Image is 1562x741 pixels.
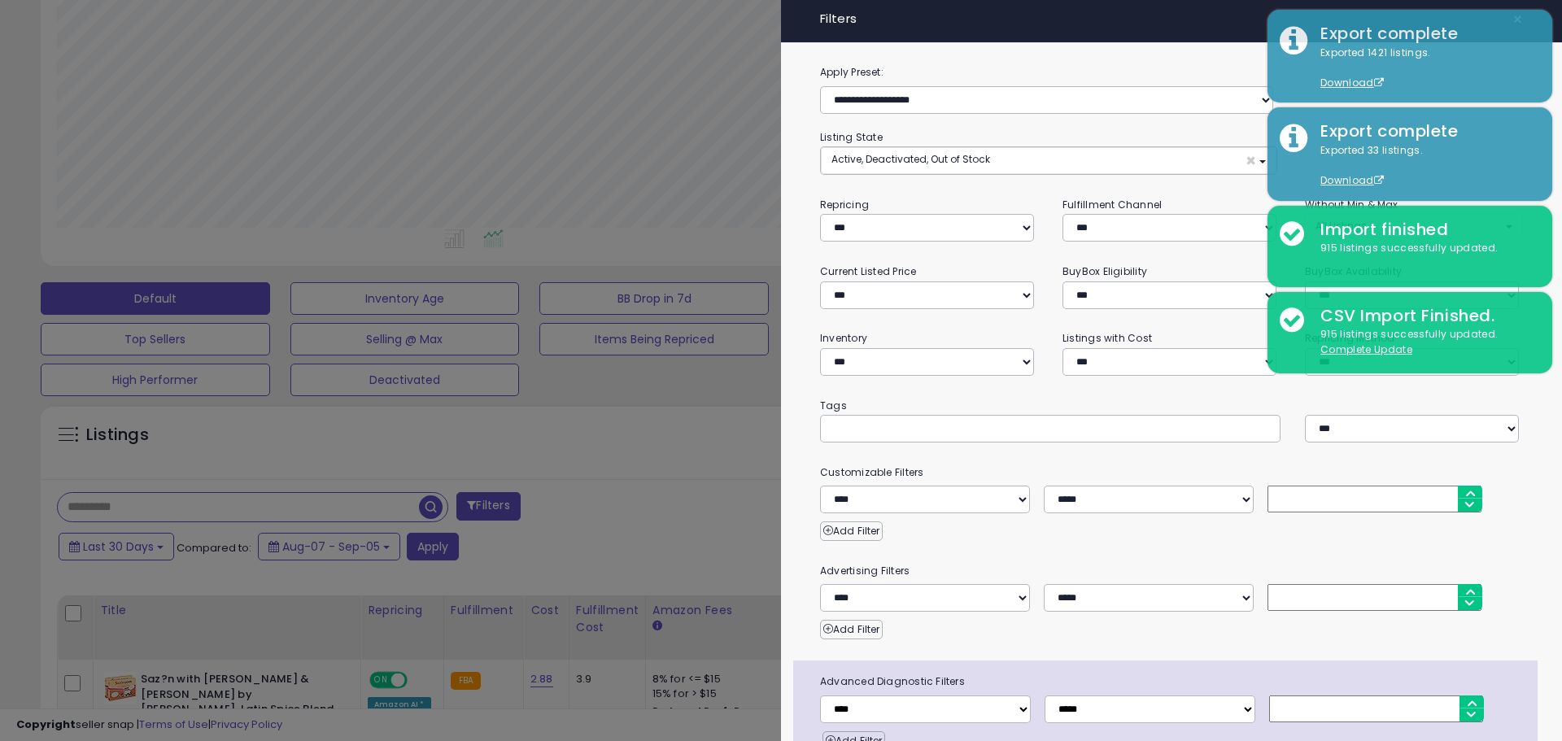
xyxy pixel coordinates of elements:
small: Repricing [820,198,869,211]
div: Exported 1421 listings. [1308,46,1540,91]
div: Export complete [1308,120,1540,143]
u: Complete Update [1320,342,1412,356]
small: Advertising Filters [808,562,1535,580]
span: Advanced Diagnostic Filters [808,673,1538,691]
label: Apply Preset: [808,63,1535,81]
h4: Filters [820,12,1523,26]
div: 915 listings successfully updated. [1308,327,1540,357]
span: × [1512,8,1523,31]
a: Download [1320,173,1384,187]
small: Listings with Cost [1062,331,1152,345]
small: Tags [808,397,1535,415]
small: Fulfillment Channel [1062,198,1162,211]
small: BuyBox Eligibility [1062,264,1147,278]
div: Export complete [1308,22,1540,46]
button: × [1506,8,1529,31]
a: Download [1320,76,1384,89]
span: × [1246,152,1256,169]
div: CSV Import Finished. [1308,304,1540,328]
small: Without Min & Max [1305,198,1398,211]
small: Inventory [820,331,867,345]
button: Active, Deactivated, Out of Stock × [821,147,1276,174]
button: Add Filter [820,620,883,639]
div: Exported 33 listings. [1308,143,1540,189]
small: Listing State [820,130,883,144]
span: Active, Deactivated, Out of Stock [831,152,990,166]
div: Import finished [1308,218,1540,242]
small: Customizable Filters [808,464,1535,482]
button: Add Filter [820,521,883,541]
small: Current Listed Price [820,264,916,278]
div: 915 listings successfully updated. [1308,241,1540,256]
